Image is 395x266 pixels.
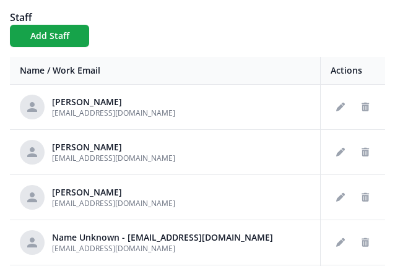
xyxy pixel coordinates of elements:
[331,233,350,252] button: Edit staff
[52,153,175,163] span: [EMAIL_ADDRESS][DOMAIN_NAME]
[52,198,175,208] span: [EMAIL_ADDRESS][DOMAIN_NAME]
[52,96,175,108] div: [PERSON_NAME]
[331,142,350,162] button: Edit staff
[52,186,175,199] div: [PERSON_NAME]
[10,10,385,25] h1: Staff
[355,97,375,117] button: Delete staff
[355,187,375,207] button: Delete staff
[52,231,273,244] div: Name Unknown - [EMAIL_ADDRESS][DOMAIN_NAME]
[331,97,350,117] button: Edit staff
[52,243,175,254] span: [EMAIL_ADDRESS][DOMAIN_NAME]
[331,187,350,207] button: Edit staff
[321,57,386,85] th: Actions
[355,233,375,252] button: Delete staff
[355,142,375,162] button: Delete staff
[10,25,89,47] button: Add Staff
[10,57,321,85] th: Name / Work Email
[52,108,175,118] span: [EMAIL_ADDRESS][DOMAIN_NAME]
[52,141,175,153] div: [PERSON_NAME]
